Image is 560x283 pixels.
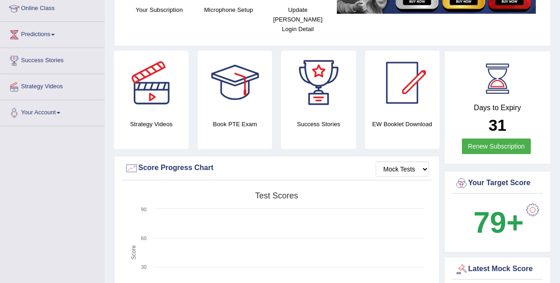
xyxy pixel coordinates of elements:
h4: Update [PERSON_NAME] Login Detail [268,5,328,34]
h4: Microphone Setup [199,5,259,15]
h4: EW Booklet Download [365,119,440,129]
text: 60 [141,235,147,241]
h4: Strategy Videos [114,119,188,129]
h4: Your Subscription [129,5,189,15]
div: Score Progress Chart [125,161,429,175]
div: Latest Mock Score [455,262,540,276]
h4: Days to Expiry [455,104,540,112]
div: Your Target Score [455,176,540,190]
b: 79+ [473,206,523,239]
a: Success Stories [0,48,105,71]
a: Renew Subscription [462,139,531,154]
text: 30 [141,264,147,270]
a: Strategy Videos [0,74,105,97]
b: 31 [488,116,506,134]
text: 90 [141,207,147,212]
a: Predictions [0,22,105,45]
h4: Success Stories [281,119,356,129]
a: Your Account [0,100,105,123]
h4: Book PTE Exam [198,119,272,129]
tspan: Score [131,245,137,260]
tspan: Test scores [255,191,298,200]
